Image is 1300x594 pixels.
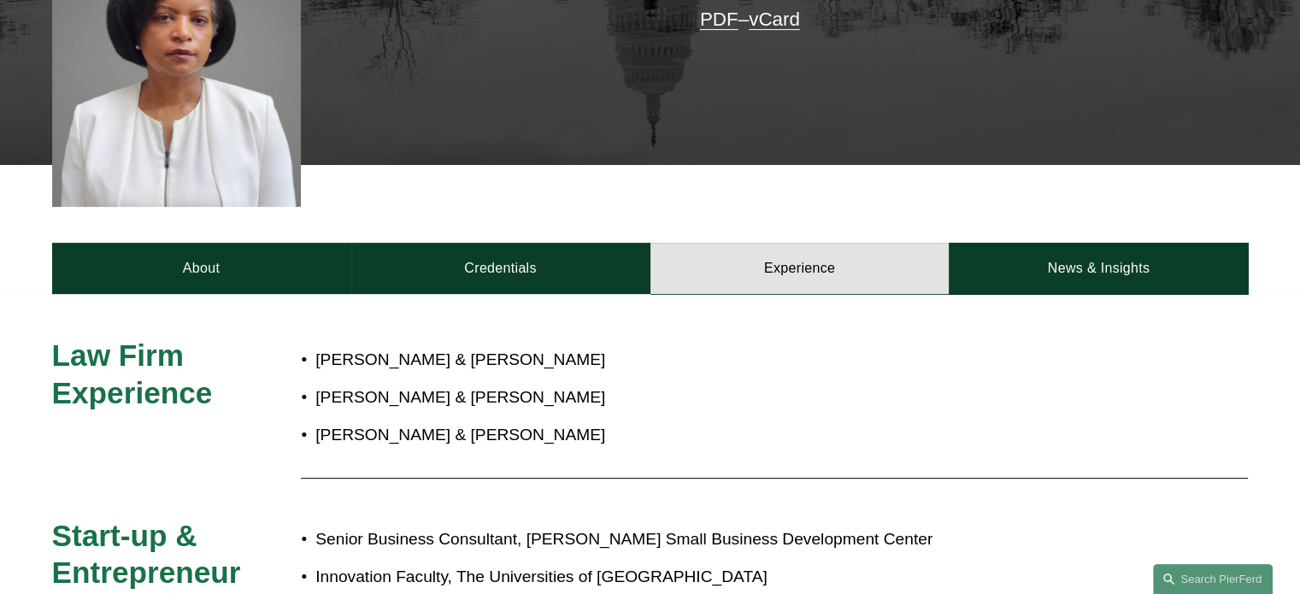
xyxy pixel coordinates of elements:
span: Law Firm Experience [52,338,213,409]
a: PDF [700,9,738,30]
a: About [52,243,351,294]
a: Experience [650,243,950,294]
p: [PERSON_NAME] & [PERSON_NAME] [315,345,1098,375]
a: Search this site [1153,564,1273,594]
p: [PERSON_NAME] & [PERSON_NAME] [315,383,1098,413]
a: News & Insights [949,243,1248,294]
a: vCard [749,9,800,30]
p: Senior Business Consultant, [PERSON_NAME] Small Business Development Center [315,525,1098,555]
p: Innovation Faculty, The Universities of [GEOGRAPHIC_DATA] [315,562,1098,592]
p: [PERSON_NAME] & [PERSON_NAME] [315,421,1098,450]
a: Credentials [351,243,650,294]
